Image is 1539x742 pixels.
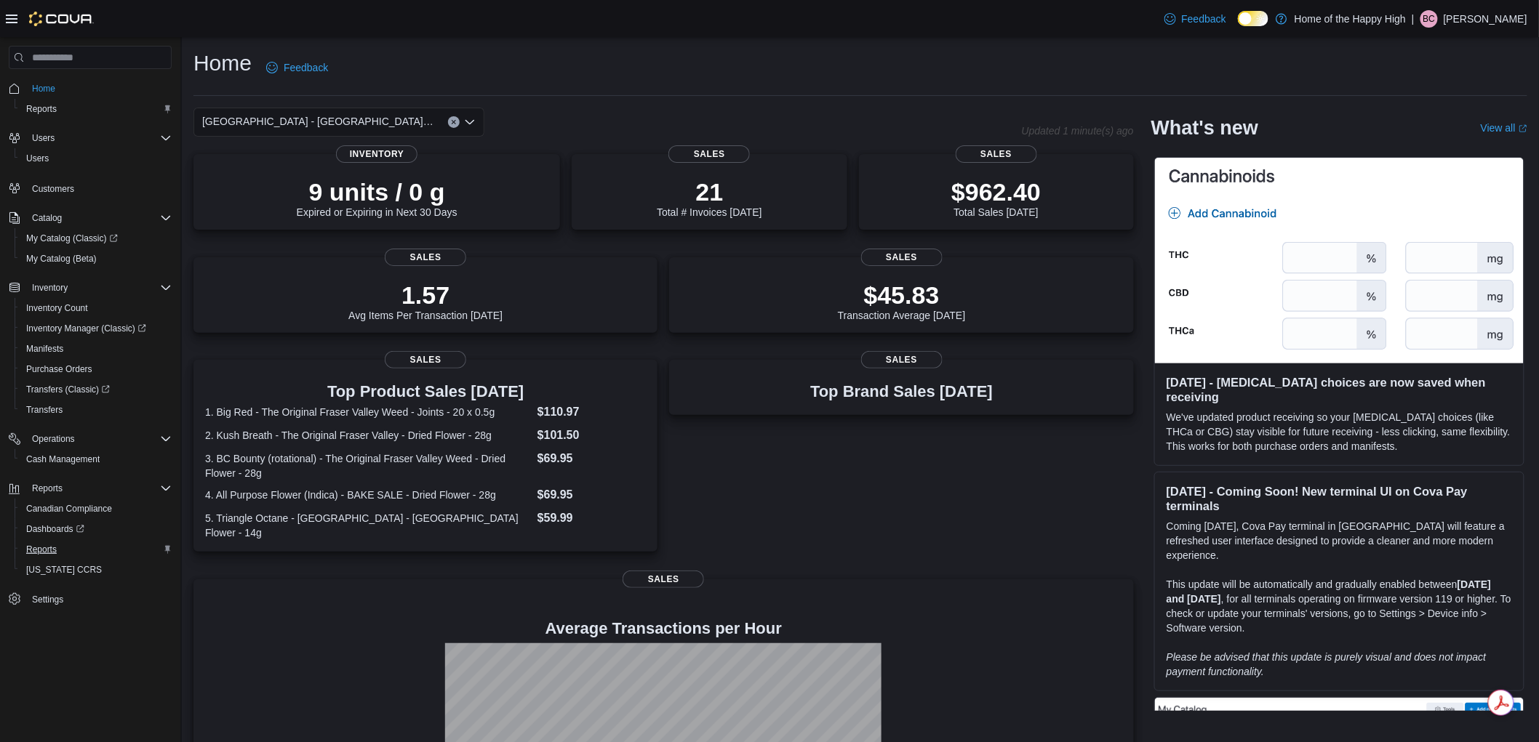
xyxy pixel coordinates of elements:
[32,483,63,494] span: Reports
[15,318,177,339] a: Inventory Manager (Classic)
[1167,577,1512,635] p: This update will be automatically and gradually enabled between , for all terminals operating on ...
[26,523,84,535] span: Dashboards
[32,594,63,605] span: Settings
[3,429,177,449] button: Operations
[464,116,476,128] button: Open list of options
[861,249,943,266] span: Sales
[1167,519,1512,562] p: Coming [DATE], Cova Pay terminal in [GEOGRAPHIC_DATA] will feature a refreshed user interface des...
[537,403,647,421] dd: $110.97
[20,320,152,337] a: Inventory Manager (Classic)
[1167,410,1512,453] p: We've updated product receiving so your [MEDICAL_DATA] choices (like THCa or CBG) stay visible fo...
[26,179,172,197] span: Customers
[1182,12,1226,26] span: Feedback
[1295,10,1406,28] p: Home of the Happy High
[297,177,457,206] p: 9 units / 0 g
[20,451,172,468] span: Cash Management
[284,60,328,75] span: Feedback
[1444,10,1527,28] p: [PERSON_NAME]
[26,153,49,164] span: Users
[537,509,647,527] dd: $59.99
[20,541,172,558] span: Reports
[205,428,532,443] dt: 2. Kush Breath - The Original Fraser Valley - Dried Flower - 28g
[20,451,105,468] a: Cash Management
[951,177,1041,218] div: Total Sales [DATE]
[26,279,73,297] button: Inventory
[26,279,172,297] span: Inventory
[205,451,532,480] dt: 3. BC Bounty (rotational) - The Original Fraser Valley Weed - Dried Flower - 28g
[3,278,177,298] button: Inventory
[3,177,177,198] button: Customers
[15,539,177,560] button: Reports
[26,384,110,395] span: Transfers (Classic)
[1167,484,1512,513] h3: [DATE] - Coming Soon! New terminal UI on Cova Pay terminals
[15,298,177,318] button: Inventory Count
[26,253,97,265] span: My Catalog (Beta)
[348,281,503,310] p: 1.57
[1519,124,1527,133] svg: External link
[26,363,92,375] span: Purchase Orders
[26,80,61,97] a: Home
[537,450,647,467] dd: $69.95
[1167,375,1512,404] h3: [DATE] - [MEDICAL_DATA] choices are now saved when receiving
[15,400,177,420] button: Transfers
[260,53,334,82] a: Feedback
[951,177,1041,206] p: $962.40
[20,250,103,267] a: My Catalog (Beta)
[1167,651,1487,677] em: Please be advised that this update is purely visual and does not impact payment functionality.
[20,230,172,247] span: My Catalog (Classic)
[1151,116,1258,140] h2: What's new
[29,12,94,26] img: Cova
[20,299,172,317] span: Inventory Count
[20,561,172,578] span: Washington CCRS
[26,233,118,244] span: My Catalog (Classic)
[3,128,177,148] button: Users
[668,145,750,163] span: Sales
[32,433,75,445] span: Operations
[20,150,172,167] span: Users
[20,520,172,538] span: Dashboards
[20,100,172,118] span: Reports
[26,480,172,497] span: Reports
[193,49,252,78] h1: Home
[32,212,62,224] span: Catalog
[297,177,457,218] div: Expired or Expiring in Next 30 Days
[20,381,116,398] a: Transfers (Classic)
[9,72,172,648] nav: Complex example
[15,148,177,169] button: Users
[385,249,466,266] span: Sales
[26,323,146,334] span: Inventory Manager (Classic)
[838,281,966,321] div: Transaction Average [DATE]
[537,427,647,444] dd: $101.50
[348,281,503,321] div: Avg Items Per Transaction [DATE]
[1423,10,1436,28] span: BC
[20,340,69,358] a: Manifests
[32,83,55,94] span: Home
[20,500,172,517] span: Canadian Compliance
[15,228,177,249] a: My Catalog (Classic)
[448,116,460,128] button: Clear input
[26,180,80,198] a: Customers
[3,478,177,499] button: Reports
[657,177,761,218] div: Total # Invoices [DATE]
[15,359,177,379] button: Purchase Orders
[20,299,94,317] a: Inventory Count
[15,99,177,119] button: Reports
[26,430,81,448] button: Operations
[385,351,466,368] span: Sales
[26,343,63,355] span: Manifests
[26,564,102,576] span: [US_STATE] CCRS
[861,351,943,368] span: Sales
[20,381,172,398] span: Transfers (Classic)
[15,560,177,580] button: [US_STATE] CCRS
[26,129,60,147] button: Users
[205,511,532,540] dt: 5. Triangle Octane - [GEOGRAPHIC_DATA] - [GEOGRAPHIC_DATA] Flower - 14g
[15,519,177,539] a: Dashboards
[20,340,172,358] span: Manifests
[1420,10,1438,28] div: Bradley Codner
[26,591,69,608] a: Settings
[20,250,172,267] span: My Catalog (Beta)
[20,561,108,578] a: [US_STATE] CCRS
[20,150,55,167] a: Users
[20,520,90,538] a: Dashboards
